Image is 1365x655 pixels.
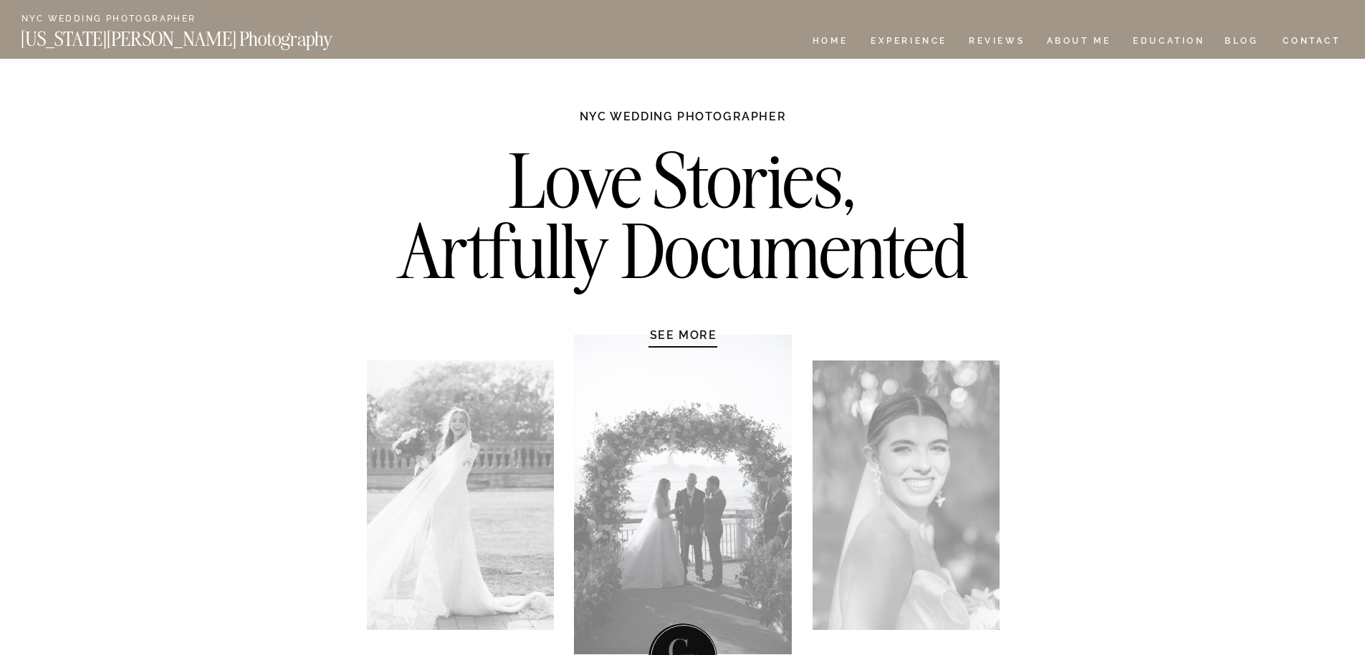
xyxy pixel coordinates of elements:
[1131,37,1207,49] a: EDUCATION
[871,37,946,49] a: Experience
[616,327,752,342] a: SEE MORE
[969,37,1022,49] a: REVIEWS
[810,37,851,49] a: HOME
[1046,37,1111,49] a: ABOUT ME
[549,109,818,138] h1: NYC WEDDING PHOTOGRAPHER
[383,145,984,296] h2: Love Stories, Artfully Documented
[1282,33,1341,49] a: CONTACT
[21,29,380,42] a: [US_STATE][PERSON_NAME] Photography
[1225,37,1259,49] a: BLOG
[21,14,237,25] a: NYC Wedding Photographer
